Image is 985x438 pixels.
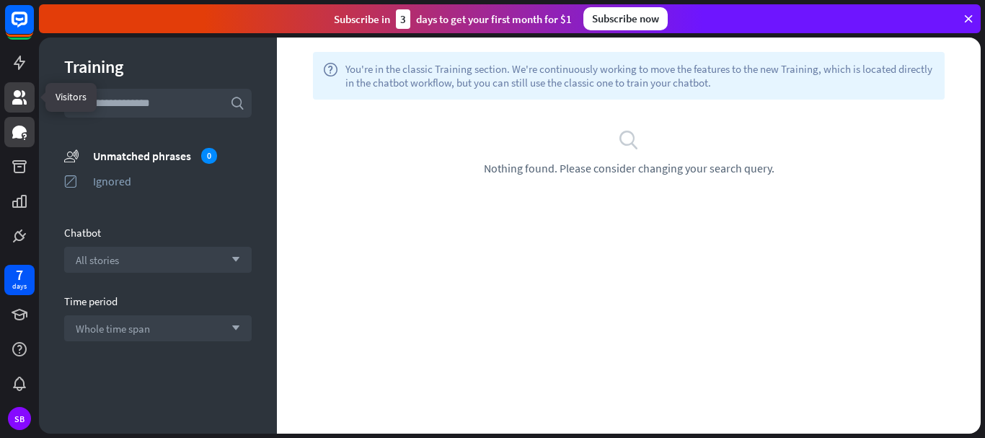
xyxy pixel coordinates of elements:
[334,9,572,29] div: Subscribe in days to get your first month for $1
[8,407,31,430] div: SB
[76,253,119,267] span: All stories
[484,161,774,175] span: Nothing found. Please consider changing your search query.
[64,148,79,163] i: unmatched_phrases
[93,174,252,188] div: Ignored
[618,128,640,150] i: search
[583,7,668,30] div: Subscribe now
[323,62,338,89] i: help
[4,265,35,295] a: 7 days
[16,268,23,281] div: 7
[12,281,27,292] div: days
[230,96,244,110] i: search
[64,174,79,188] i: ignored
[64,56,252,78] div: Training
[64,226,252,240] div: Chatbot
[224,324,240,333] i: arrow_down
[224,255,240,264] i: arrow_down
[396,9,410,29] div: 3
[12,6,55,49] button: Open LiveChat chat widget
[76,322,150,336] span: Whole time span
[345,62,935,89] span: You're in the classic Training section. We're continuously working to move the features to the ne...
[93,148,252,164] div: Unmatched phrases
[64,294,252,308] div: Time period
[201,148,217,164] div: 0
